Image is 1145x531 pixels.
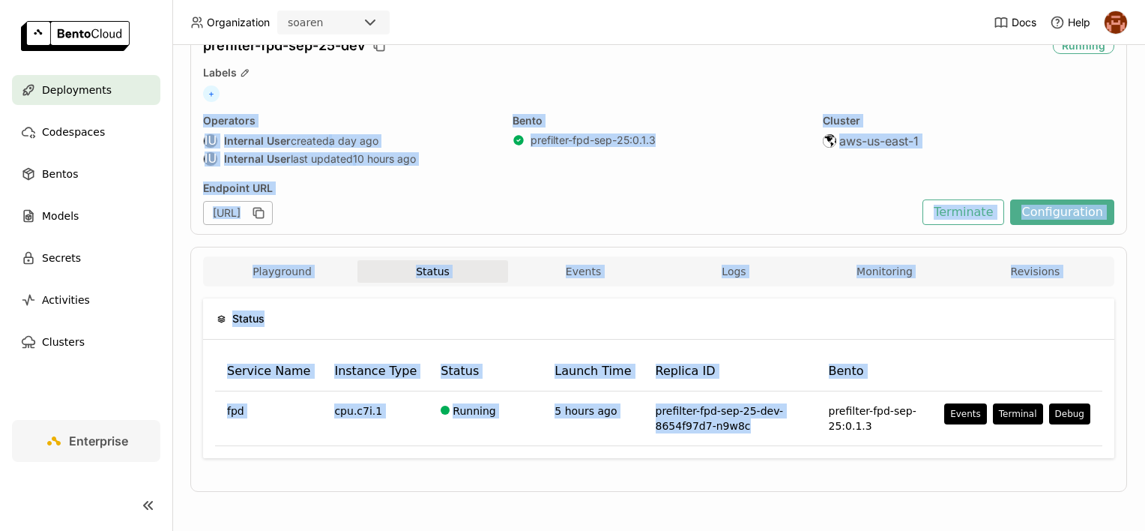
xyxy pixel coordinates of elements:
span: fpd [227,403,244,418]
div: Cluster [823,114,1114,127]
a: Docs [994,15,1036,30]
span: 5 hours ago [555,405,617,417]
div: Internal User [203,133,218,148]
div: Events [950,408,981,420]
td: prefilter-fpd-sep-25:0.1.3 [817,391,933,446]
a: Codespaces [12,117,160,147]
div: last updated [203,151,495,166]
div: IU [204,134,217,148]
span: + [203,85,220,102]
button: Events [508,260,659,283]
div: created [203,133,495,148]
div: Help [1050,15,1090,30]
button: Debug [1049,403,1090,424]
div: Operators [203,114,495,127]
div: Endpoint URL [203,181,915,195]
div: soaren [288,15,323,30]
strong: Internal User [224,152,291,166]
span: Codespaces [42,123,105,141]
span: Enterprise [69,433,128,448]
button: Playground [207,260,357,283]
span: prefilter-fpd-sep-25-dev [203,37,366,54]
button: Configuration [1010,199,1114,225]
th: Launch Time [543,352,643,391]
span: 10 hours ago [353,152,416,166]
td: Running [429,391,543,446]
a: Enterprise [12,420,160,462]
th: Bento [817,352,933,391]
button: Terminate [922,199,1004,225]
strong: Internal User [224,134,291,148]
th: Instance Type [322,352,429,391]
span: Models [42,207,79,225]
button: Revisions [960,260,1111,283]
span: Status [232,310,265,327]
span: Logs [722,265,746,278]
th: Service Name [215,352,322,391]
a: Models [12,201,160,231]
div: Running [1053,37,1114,54]
span: Bentos [42,165,78,183]
span: Docs [1012,16,1036,29]
span: Activities [42,291,90,309]
button: Terminal [993,403,1043,424]
input: Selected soaren. [324,16,326,31]
button: Status [357,260,508,283]
div: Internal User [203,151,218,166]
th: Replica ID [644,352,817,391]
button: Events [944,403,987,424]
div: [URL] [203,201,273,225]
span: Help [1068,16,1090,29]
a: Activities [12,285,160,315]
th: Status [429,352,543,391]
span: Secrets [42,249,81,267]
span: a day ago [329,134,378,148]
img: logo [21,21,130,51]
span: Clusters [42,333,85,351]
img: h0akoisn5opggd859j2zve66u2a2 [1105,11,1127,34]
td: cpu.c7i.1 [322,391,429,446]
div: Labels [203,66,1114,79]
span: Organization [207,16,270,29]
button: Monitoring [809,260,960,283]
a: prefilter-fpd-sep-25:0.1.3 [531,133,656,147]
a: Bentos [12,159,160,189]
div: Bento [513,114,804,127]
a: Deployments [12,75,160,105]
a: Clusters [12,327,160,357]
a: Secrets [12,243,160,273]
div: IU [204,152,217,166]
span: aws-us-east-1 [839,133,919,148]
td: prefilter-fpd-sep-25-dev-8654f97d7-n9w8c [644,391,817,446]
span: Deployments [42,81,112,99]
